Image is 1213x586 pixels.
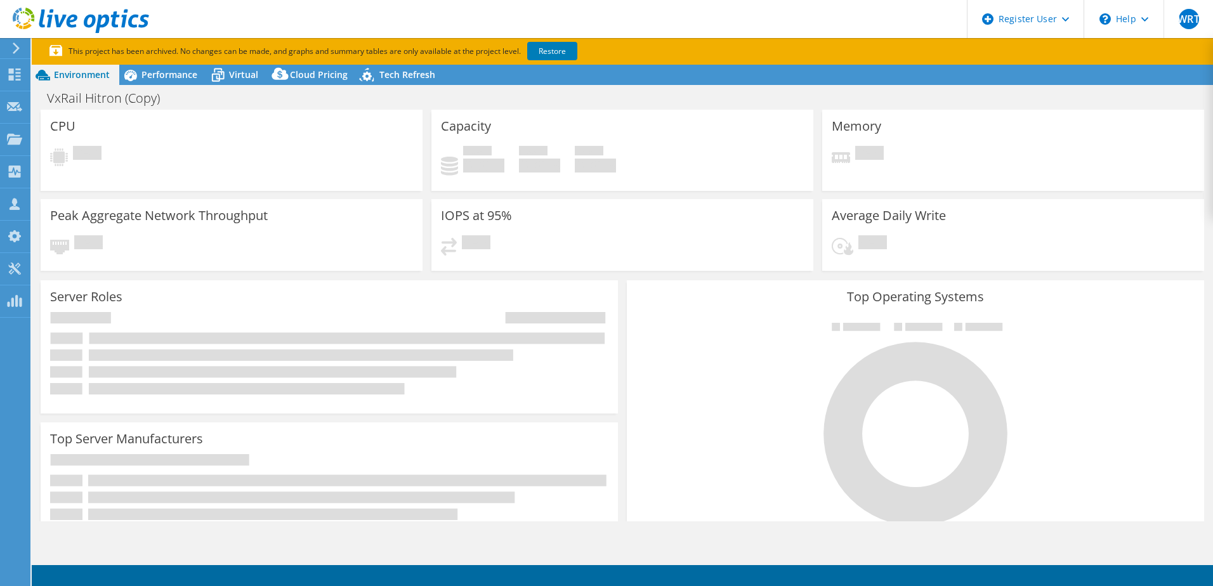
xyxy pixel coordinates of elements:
h4: 0 GiB [575,159,616,173]
h3: Top Server Manufacturers [50,432,203,446]
h3: Memory [832,119,881,133]
span: Total [575,146,603,159]
span: WRT [1179,9,1199,29]
h4: 0 GiB [519,159,560,173]
h3: Server Roles [50,290,122,304]
span: Free [519,146,547,159]
h3: IOPS at 95% [441,209,512,223]
span: Environment [54,68,110,81]
h3: Peak Aggregate Network Throughput [50,209,268,223]
span: Performance [141,68,197,81]
span: Pending [73,146,102,163]
h3: Capacity [441,119,491,133]
p: This project has been archived. No changes can be made, and graphs and summary tables are only av... [49,44,671,58]
h3: Top Operating Systems [636,290,1195,304]
h4: 0 GiB [463,159,504,173]
span: Pending [462,235,490,252]
span: Virtual [229,68,258,81]
span: Pending [74,235,103,252]
svg: \n [1099,13,1111,25]
span: Pending [858,235,887,252]
h3: CPU [50,119,75,133]
span: Cloud Pricing [290,68,348,81]
h1: VxRail Hitron (Copy) [41,91,180,105]
span: Used [463,146,492,159]
a: Restore [527,42,577,60]
span: Pending [855,146,884,163]
h3: Average Daily Write [832,209,946,223]
span: Tech Refresh [379,68,435,81]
